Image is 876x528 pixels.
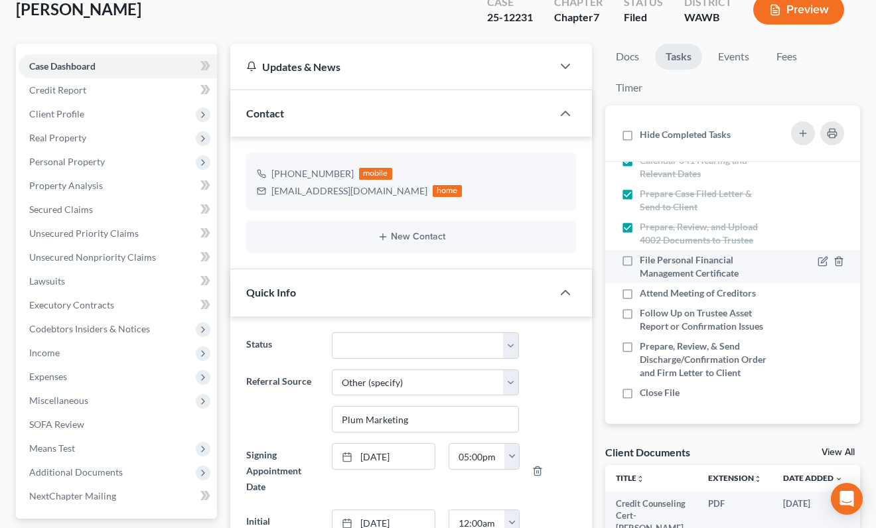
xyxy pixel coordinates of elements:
[605,445,690,459] div: Client Documents
[29,132,86,143] span: Real Property
[636,475,644,483] i: unfold_more
[246,60,536,74] div: Updates & News
[29,84,86,96] span: Credit Report
[19,413,217,436] a: SOFA Review
[29,347,60,358] span: Income
[605,75,653,101] a: Timer
[29,251,156,263] span: Unsecured Nonpriority Claims
[359,168,392,180] div: mobile
[640,188,752,212] span: Prepare Case Filed Letter & Send to Client
[29,299,114,310] span: Executory Contracts
[19,293,217,317] a: Executory Contracts
[246,286,296,298] span: Quick Info
[19,484,217,508] a: NextChapter Mailing
[605,44,650,70] a: Docs
[19,174,217,198] a: Property Analysis
[640,129,731,140] span: Hide Completed Tasks
[19,222,217,245] a: Unsecured Priority Claims
[332,407,518,432] input: Other Referral Source
[271,184,427,198] div: [EMAIL_ADDRESS][DOMAIN_NAME]
[616,473,644,483] a: Titleunfold_more
[29,204,93,215] span: Secured Claims
[655,44,702,70] a: Tasks
[822,448,855,457] a: View All
[19,54,217,78] a: Case Dashboard
[640,340,767,378] span: Prepare, Review, & Send Discharge/Confirmation Order and Firm Letter to Client
[640,307,763,332] span: Follow Up on Trustee Asset Report or Confirmation Issues
[29,395,88,406] span: Miscellaneous
[29,180,103,191] span: Property Analysis
[708,473,762,483] a: Extensionunfold_more
[754,475,762,483] i: unfold_more
[29,490,116,501] span: NextChapter Mailing
[433,185,462,197] div: home
[707,44,760,70] a: Events
[29,108,84,119] span: Client Profile
[19,198,217,222] a: Secured Claims
[240,369,325,433] label: Referral Source
[831,483,863,515] div: Open Intercom Messenger
[783,473,843,483] a: Date Added expand_more
[640,254,739,279] span: File Personal Financial Management Certificate
[765,44,808,70] a: Fees
[624,10,663,25] div: Filed
[29,60,96,72] span: Case Dashboard
[684,10,732,25] div: WAWB
[19,78,217,102] a: Credit Report
[487,10,533,25] div: 25-12231
[29,275,65,287] span: Lawsuits
[19,269,217,293] a: Lawsuits
[835,475,843,483] i: expand_more
[29,371,67,382] span: Expenses
[332,444,435,469] a: [DATE]
[29,323,150,334] span: Codebtors Insiders & Notices
[29,228,139,239] span: Unsecured Priority Claims
[29,156,105,167] span: Personal Property
[554,10,603,25] div: Chapter
[246,107,284,119] span: Contact
[449,444,505,469] input: -- : --
[593,11,599,23] span: 7
[29,419,84,430] span: SOFA Review
[640,387,680,398] span: Close File
[240,332,325,359] label: Status
[240,443,325,499] label: Signing Appointment Date
[640,287,756,298] span: Attend Meeting of Creditors
[271,167,354,180] div: [PHONE_NUMBER]
[19,245,217,269] a: Unsecured Nonpriority Claims
[640,221,758,245] span: Prepare, Review, and Upload 4002 Documents to Trustee
[29,466,123,478] span: Additional Documents
[257,231,565,242] button: New Contact
[29,442,75,454] span: Means Test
